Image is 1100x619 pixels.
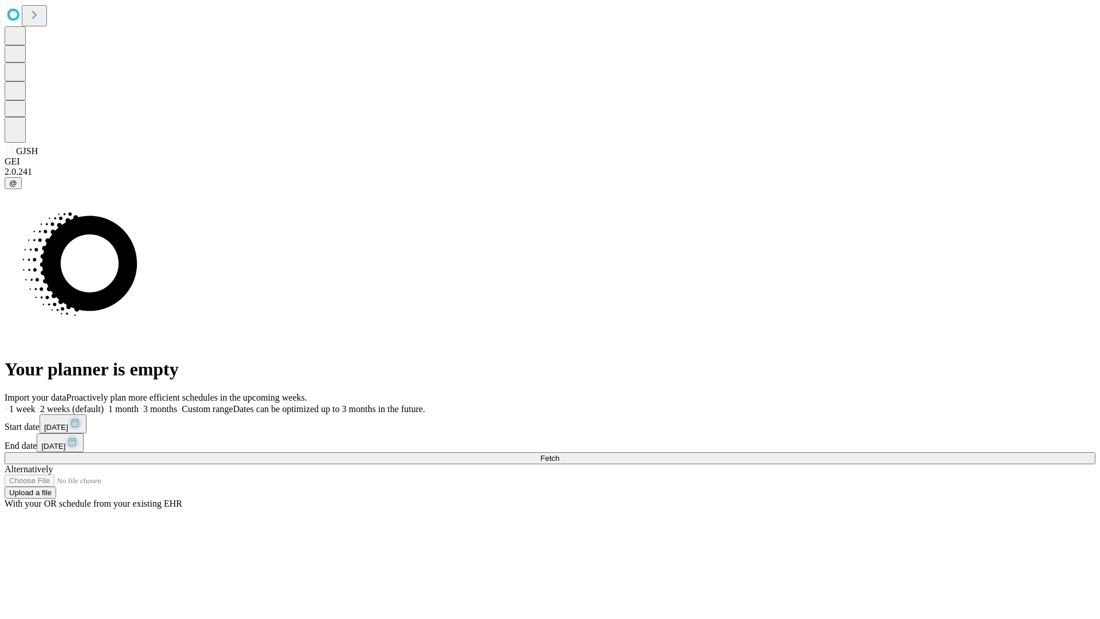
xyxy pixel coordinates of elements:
button: @ [5,177,22,189]
span: Alternatively [5,464,53,474]
span: Import your data [5,393,66,402]
span: @ [9,179,17,187]
span: [DATE] [44,423,68,432]
h1: Your planner is empty [5,359,1095,380]
div: End date [5,433,1095,452]
button: [DATE] [40,414,87,433]
button: [DATE] [37,433,84,452]
span: [DATE] [41,442,65,450]
span: With your OR schedule from your existing EHR [5,499,182,508]
span: 2 weeks (default) [40,404,104,414]
div: Start date [5,414,1095,433]
span: Dates can be optimized up to 3 months in the future. [233,404,425,414]
button: Upload a file [5,487,56,499]
div: 2.0.241 [5,167,1095,177]
div: GEI [5,156,1095,167]
span: 3 months [143,404,177,414]
span: GJSH [16,146,38,156]
span: Custom range [182,404,233,414]
span: 1 month [108,404,139,414]
button: Fetch [5,452,1095,464]
span: Proactively plan more efficient schedules in the upcoming weeks. [66,393,307,402]
span: 1 week [9,404,36,414]
span: Fetch [540,454,559,463]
